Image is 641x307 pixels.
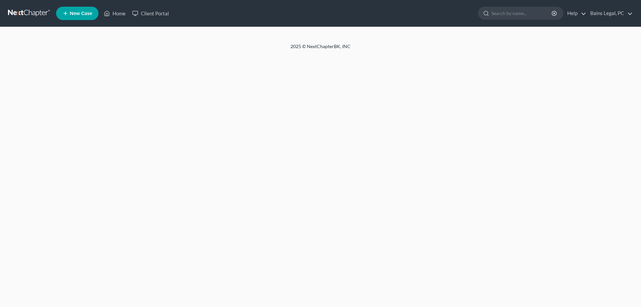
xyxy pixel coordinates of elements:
[70,11,92,16] span: New Case
[587,7,633,19] a: Bains Legal, PC
[100,7,129,19] a: Home
[564,7,586,19] a: Help
[129,7,172,19] a: Client Portal
[130,43,511,55] div: 2025 © NextChapterBK, INC
[491,7,553,19] input: Search by name...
